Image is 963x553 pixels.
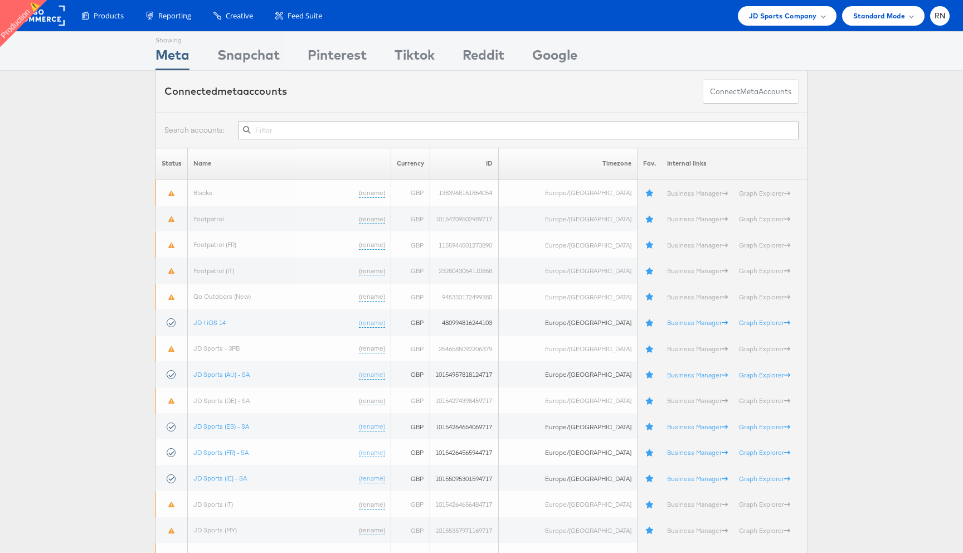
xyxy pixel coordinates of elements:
[430,491,498,517] td: 10154264656484717
[703,79,799,104] button: ConnectmetaAccounts
[391,439,430,465] td: GBP
[853,10,905,22] span: Standard Mode
[391,309,430,336] td: GBP
[308,45,367,70] div: Pinterest
[391,336,430,362] td: GBP
[430,413,498,439] td: 10154264654069717
[188,148,391,180] th: Name
[193,370,250,378] a: JD Sports (AU) - SA
[391,387,430,414] td: GBP
[358,292,385,301] a: (rename)
[391,361,430,387] td: GBP
[358,214,385,224] a: (rename)
[739,292,790,300] a: Graph Explorer
[498,231,637,258] td: Europe/[GEOGRAPHIC_DATA]
[667,214,728,222] a: Business Manager
[288,11,322,21] span: Feed Suite
[238,122,799,139] input: Filter
[156,148,188,180] th: Status
[739,422,790,430] a: Graph Explorer
[391,258,430,284] td: GBP
[358,448,385,457] a: (rename)
[391,517,430,544] td: GBP
[193,292,251,300] a: Go Outdoors (New)
[395,45,435,70] div: Tiktok
[739,396,790,404] a: Graph Explorer
[463,45,504,70] div: Reddit
[358,266,385,275] a: (rename)
[498,491,637,517] td: Europe/[GEOGRAPHIC_DATA]
[935,12,946,20] span: RN
[155,32,189,45] div: Showing
[430,206,498,232] td: 10154709502989717
[193,499,233,508] a: JD Sports (IT)
[739,344,790,352] a: Graph Explorer
[193,421,249,430] a: JD Sports (ES) - SA
[498,309,637,336] td: Europe/[GEOGRAPHIC_DATA]
[164,84,287,99] div: Connected accounts
[391,231,430,258] td: GBP
[667,474,728,482] a: Business Manager
[739,474,790,482] a: Graph Explorer
[358,421,385,431] a: (rename)
[358,370,385,379] a: (rename)
[430,180,498,206] td: 1383968161864054
[498,517,637,544] td: Europe/[GEOGRAPHIC_DATA]
[358,318,385,327] a: (rename)
[667,422,728,430] a: Business Manager
[667,499,728,508] a: Business Manager
[193,318,226,326] a: JD | iOS 14
[430,387,498,414] td: 10154274398459717
[739,318,790,326] a: Graph Explorer
[740,86,758,97] span: meta
[498,336,637,362] td: Europe/[GEOGRAPHIC_DATA]
[430,258,498,284] td: 2328043064110868
[391,413,430,439] td: GBP
[739,448,790,456] a: Graph Explorer
[667,344,728,352] a: Business Manager
[667,370,728,379] a: Business Manager
[498,361,637,387] td: Europe/[GEOGRAPHIC_DATA]
[498,465,637,491] td: Europe/[GEOGRAPHIC_DATA]
[226,11,253,21] span: Creative
[667,266,728,274] a: Business Manager
[498,387,637,414] td: Europe/[GEOGRAPHIC_DATA]
[193,240,236,248] a: Footpatrol (FR)
[498,206,637,232] td: Europe/[GEOGRAPHIC_DATA]
[155,45,189,70] div: Meta
[217,85,243,98] span: meta
[217,45,280,70] div: Snapchat
[193,188,212,196] a: Blacks
[739,370,790,379] a: Graph Explorer
[667,188,728,197] a: Business Manager
[391,148,430,180] th: Currency
[498,148,637,180] th: Timezone
[193,396,250,404] a: JD Sports (DE) - SA
[667,396,728,404] a: Business Manager
[358,473,385,483] a: (rename)
[498,258,637,284] td: Europe/[GEOGRAPHIC_DATA]
[498,180,637,206] td: Europe/[GEOGRAPHIC_DATA]
[532,45,577,70] div: Google
[94,11,124,21] span: Products
[430,148,498,180] th: ID
[498,284,637,310] td: Europe/[GEOGRAPHIC_DATA]
[358,499,385,509] a: (rename)
[358,396,385,405] a: (rename)
[193,266,234,274] a: Footpatrol (IT)
[358,525,385,535] a: (rename)
[430,336,498,362] td: 2546585092206379
[158,11,191,21] span: Reporting
[430,231,498,258] td: 1155944501273890
[193,214,224,222] a: Footpatrol
[358,188,385,197] a: (rename)
[391,465,430,491] td: GBP
[739,266,790,274] a: Graph Explorer
[358,344,385,353] a: (rename)
[749,10,817,22] span: JD Sports Company
[193,525,237,533] a: JD Sports (MY)
[667,292,728,300] a: Business Manager
[667,526,728,534] a: Business Manager
[667,448,728,456] a: Business Manager
[739,499,790,508] a: Graph Explorer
